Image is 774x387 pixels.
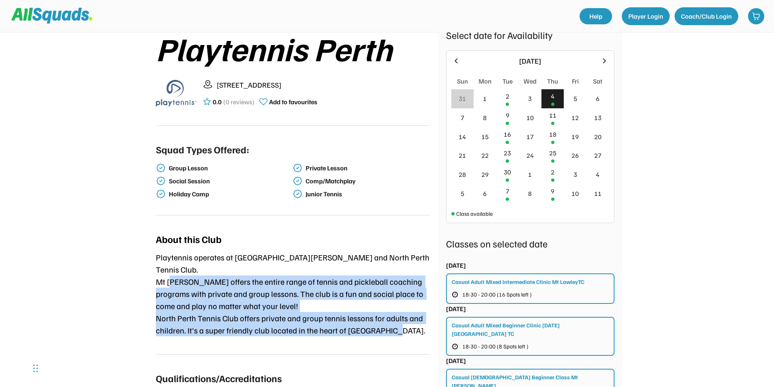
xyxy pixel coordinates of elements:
img: check-verified-01.svg [293,189,302,199]
img: shopping-cart-01%20%281%29.svg [752,12,760,20]
div: 12 [571,113,579,123]
span: 18:30 - 20:00 (8 Spots left ) [462,344,528,349]
div: 26 [571,150,579,160]
div: Fri [572,76,579,86]
img: check-verified-01.svg [156,163,166,173]
div: 28 [459,170,466,179]
div: 4 [551,91,554,101]
div: 7 [461,113,464,123]
div: Qualifications/Accreditations [156,371,282,385]
div: 11 [594,189,602,198]
div: 22 [481,150,489,160]
div: Mon [479,76,492,86]
div: (0 reviews) [223,97,254,107]
div: 2 [551,167,554,177]
div: About this Club [156,232,222,246]
div: Junior Tennis [306,190,428,198]
div: Social Session [169,177,291,185]
div: 18 [549,129,556,139]
div: Class available [456,209,493,218]
div: 13 [594,113,602,123]
div: [DATE] [446,356,466,365]
div: Add to favourites [269,97,317,107]
span: 18:30 - 20:00 (16 Spots left ) [462,292,532,297]
div: Thu [547,76,558,86]
div: 6 [483,189,487,198]
div: Private Lesson [306,164,428,172]
div: 21 [459,150,466,160]
button: 18:30 - 20:00 (8 Spots left ) [452,341,545,352]
div: Casual Adult Mixed Beginner Clinic [DATE] [GEOGRAPHIC_DATA] TC [452,321,610,338]
div: 8 [483,113,487,123]
div: 9 [551,186,554,196]
img: check-verified-01.svg [293,163,302,173]
div: 24 [526,150,534,160]
img: playtennis%20blue%20logo%201.png [156,73,196,113]
div: 11 [549,110,556,120]
div: 29 [481,170,489,179]
div: 5 [461,189,464,198]
div: 30 [504,167,511,177]
img: Squad%20Logo.svg [11,8,93,23]
div: [STREET_ADDRESS] [217,80,430,90]
div: 17 [526,132,534,142]
div: 10 [571,189,579,198]
div: Playtennis operates at [GEOGRAPHIC_DATA][PERSON_NAME] and North Perth Tennis Club. Mt [PERSON_NAM... [156,251,430,336]
div: Sun [457,76,468,86]
div: 23 [504,148,511,158]
div: 5 [573,94,577,103]
div: 16 [504,129,511,139]
img: check-verified-01.svg [156,176,166,186]
div: Casual Adult Mixed Intermediate Clinic Mt LawleyTC [452,277,584,286]
div: 0.0 [213,97,222,107]
div: 25 [549,148,556,158]
div: Wed [524,76,537,86]
div: 20 [594,132,602,142]
img: check-verified-01.svg [156,189,166,199]
button: Player Login [622,7,670,25]
div: Squad Types Offered: [156,142,249,157]
div: Tue [502,76,513,86]
div: 6 [596,94,599,103]
img: check-verified-01.svg [293,176,302,186]
div: 10 [526,113,534,123]
div: Playtennis Perth [156,30,430,66]
div: 9 [506,110,509,120]
div: 14 [459,132,466,142]
div: 19 [571,132,579,142]
div: 3 [528,94,532,103]
button: Coach/Club Login [675,7,738,25]
div: 4 [596,170,599,179]
div: Holiday Camp [169,190,291,198]
div: Select date for Availability [446,28,614,42]
div: Sat [593,76,602,86]
div: [DATE] [446,304,466,314]
div: 7 [506,186,509,196]
div: [DATE] [465,56,595,67]
div: 27 [594,150,602,160]
div: 31 [459,94,466,103]
div: 8 [528,189,532,198]
div: Classes on selected date [446,236,614,251]
a: Help [580,8,612,24]
div: 2 [506,91,509,101]
div: Comp/Matchplay [306,177,428,185]
div: 15 [481,132,489,142]
div: [DATE] [446,260,466,270]
div: 1 [528,170,532,179]
div: 3 [573,170,577,179]
div: Group Lesson [169,164,291,172]
button: 18:30 - 20:00 (16 Spots left ) [452,289,545,300]
div: 1 [483,94,487,103]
